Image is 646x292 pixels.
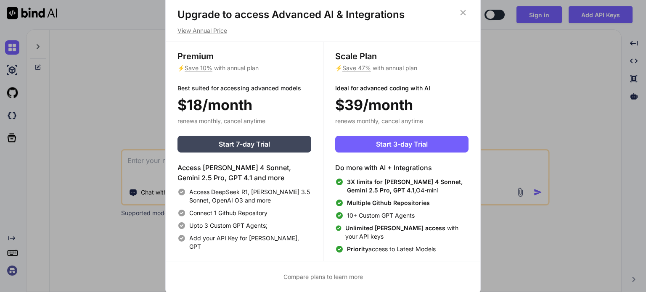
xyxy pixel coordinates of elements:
[189,221,267,230] span: Upto 3 Custom GPT Agents;
[283,273,325,280] span: Compare plans
[219,139,270,149] span: Start 7-day Trial
[347,199,430,206] span: Multiple Github Repositories
[335,64,469,72] p: ⚡ with annual plan
[189,209,267,217] span: Connect 1 Github Repository
[335,117,423,124] span: renews monthly, cancel anytime
[177,94,252,116] span: $18/month
[335,163,469,173] h4: Do more with AI + Integrations
[347,178,469,195] span: O4-mini
[177,163,311,183] h4: Access [PERSON_NAME] 4 Sonnet, Gemini 2.5 Pro, GPT 4.1 and more
[177,26,469,35] p: View Annual Price
[335,50,469,62] h3: Scale Plan
[376,139,428,149] span: Start 3-day Trial
[345,224,447,231] span: Unlimited [PERSON_NAME] access
[342,64,371,71] span: Save 47%
[185,64,212,71] span: Save 10%
[335,136,469,153] button: Start 3-day Trial
[347,178,463,194] span: 3X limits for [PERSON_NAME] 4 Sonnet, Gemini 2.5 Pro, GPT 4.1,
[335,94,413,116] span: $39/month
[283,273,363,280] span: to learn more
[335,84,469,92] p: Ideal for advanced coding with AI
[177,50,311,62] h3: Premium
[347,245,368,253] span: Priority
[177,136,311,153] button: Start 7-day Trial
[347,211,415,220] span: 10+ Custom GPT Agents
[347,245,436,253] span: access to Latest Models
[177,64,311,72] p: ⚡ with annual plan
[177,117,265,124] span: renews monthly, cancel anytime
[189,188,311,205] span: Access DeepSeek R1, [PERSON_NAME] 3.5 Sonnet, OpenAI O3 and more
[177,8,469,21] h1: Upgrade to access Advanced AI & Integrations
[177,84,311,92] p: Best suited for accessing advanced models
[189,234,311,251] span: Add your API Key for [PERSON_NAME], GPT
[345,224,469,241] span: with your API keys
